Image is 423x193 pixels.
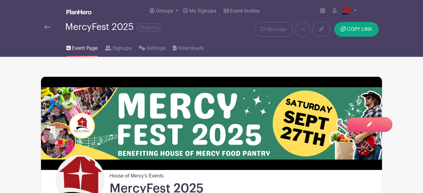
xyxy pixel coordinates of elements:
span: Downloads [178,45,204,52]
span: Ongoing [136,24,162,31]
a: Event Page [66,37,98,57]
span: COPY LINK [347,27,372,32]
span: Event Page [72,45,98,52]
span: Settings [146,45,166,52]
button: COPY LINK [334,22,379,37]
img: back-arrow-29a5d9b10d5bd6ae65dc969a981735edf675c4d7a1fe02e03b50dbd4ba3cdb55.svg [44,25,51,29]
a: Message [254,22,293,37]
span: Signups [113,45,132,52]
span: House of Mercy's Events [110,170,163,180]
span: Message [267,26,286,33]
span: My Signups [189,9,216,13]
img: PNG-logo-house-only.png [342,6,351,16]
img: Mercy-Fest-Banner-Plan-Hero.jpg [41,77,382,170]
div: MercyFest 2025 [65,22,162,32]
a: Downloads [173,37,204,57]
a: Settings [139,37,166,57]
span: Groups [156,9,173,13]
img: logo_white-6c42ec7e38ccf1d336a20a19083b03d10ae64f83f12c07503d8b9e83406b4c7d.svg [66,9,92,14]
span: Event Invites [230,9,260,13]
a: Signups [105,37,131,57]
